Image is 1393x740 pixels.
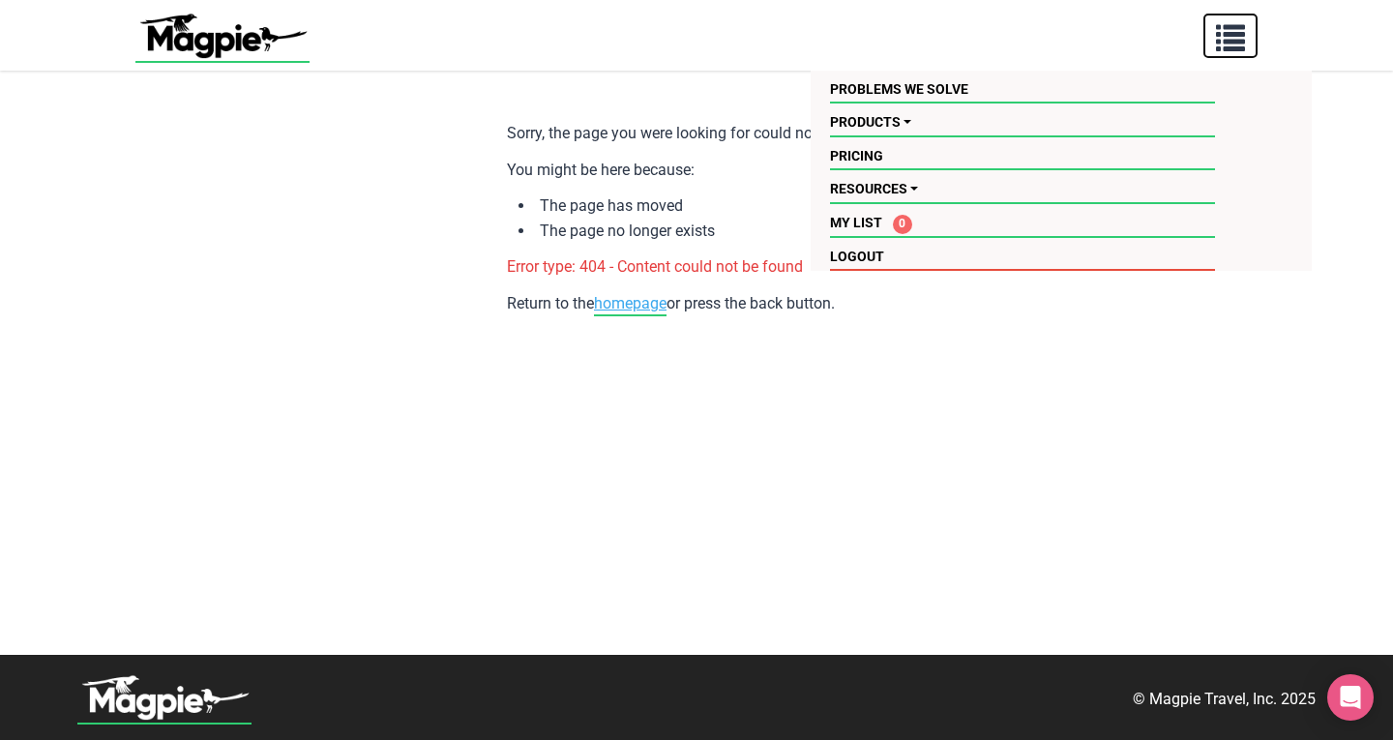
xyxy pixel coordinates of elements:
[519,219,886,244] li: The page no longer exists
[507,158,886,183] p: You might be here because:
[830,170,1215,203] a: Resources
[830,238,1215,271] a: Logout
[893,215,912,234] span: 0
[1327,674,1374,721] div: Open Intercom Messenger
[1133,687,1316,712] p: © Magpie Travel, Inc. 2025
[594,294,667,316] a: homepage
[507,121,886,146] p: Sorry, the page you were looking for could not be found.
[830,204,1215,238] a: My List 0
[830,71,1215,104] a: Problems we solve
[507,291,886,316] p: Return to the or press the back button.
[830,104,1215,136] a: Products
[507,254,886,280] p: Error type: 404 - Content could not be found
[77,674,252,721] img: logo-white-d94fa1abed81b67a048b3d0f0ab5b955.png
[135,13,310,59] img: logo-ab69f6fb50320c5b225c76a69d11143b.png
[519,193,886,219] li: The page has moved
[830,137,1215,170] a: Pricing
[830,215,882,230] span: My List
